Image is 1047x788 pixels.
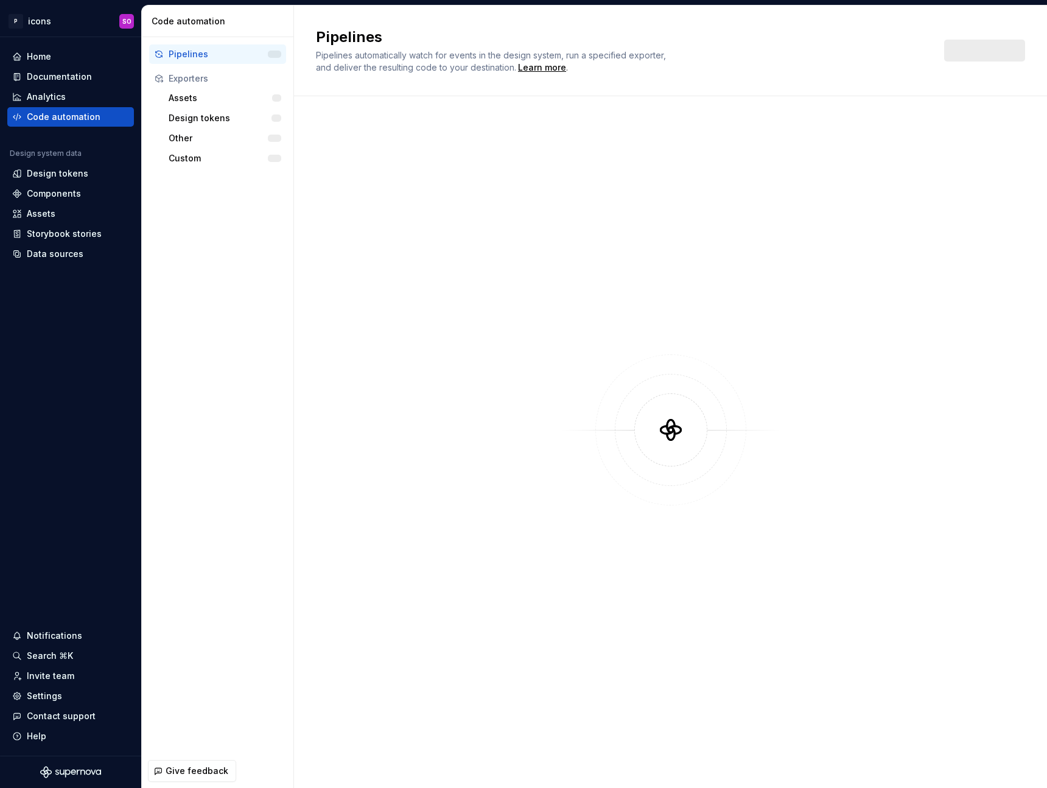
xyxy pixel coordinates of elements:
[169,132,268,144] div: Other
[27,730,46,742] div: Help
[7,47,134,66] a: Home
[7,666,134,686] a: Invite team
[9,14,23,29] div: P
[164,108,286,128] button: Design tokens
[27,167,88,180] div: Design tokens
[2,8,139,34] button: PiconsSO
[7,67,134,86] a: Documentation
[169,48,268,60] div: Pipelines
[27,690,62,702] div: Settings
[7,706,134,726] button: Contact support
[7,87,134,107] a: Analytics
[27,228,102,240] div: Storybook stories
[7,184,134,203] a: Components
[164,88,286,108] button: Assets
[40,766,101,778] svg: Supernova Logo
[169,112,271,124] div: Design tokens
[316,27,930,47] h2: Pipelines
[27,188,81,200] div: Components
[152,15,289,27] div: Code automation
[169,72,281,85] div: Exporters
[169,92,272,104] div: Assets
[7,686,134,706] a: Settings
[518,62,566,74] a: Learn more
[316,50,668,72] span: Pipelines automatically watch for events in the design system, run a specified exporter, and deli...
[27,208,55,220] div: Assets
[7,107,134,127] a: Code automation
[169,152,268,164] div: Custom
[7,224,134,244] a: Storybook stories
[122,16,131,26] div: SO
[27,51,51,63] div: Home
[7,244,134,264] a: Data sources
[27,111,100,123] div: Code automation
[164,149,286,168] button: Custom
[7,646,134,666] button: Search ⌘K
[516,63,568,72] span: .
[7,164,134,183] a: Design tokens
[10,149,82,158] div: Design system data
[7,726,134,746] button: Help
[7,204,134,223] a: Assets
[27,630,82,642] div: Notifications
[166,765,228,777] span: Give feedback
[27,670,74,682] div: Invite team
[27,650,73,662] div: Search ⌘K
[27,248,83,260] div: Data sources
[149,44,286,64] button: Pipelines
[27,710,96,722] div: Contact support
[7,626,134,646] button: Notifications
[27,91,66,103] div: Analytics
[148,760,236,782] button: Give feedback
[27,71,92,83] div: Documentation
[164,128,286,148] button: Other
[28,15,51,27] div: icons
